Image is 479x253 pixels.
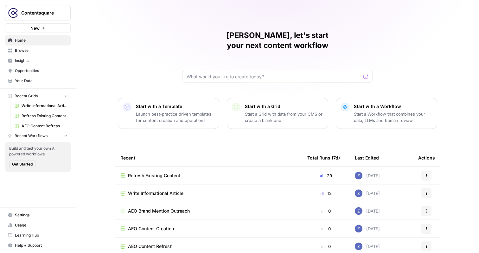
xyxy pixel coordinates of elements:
[30,25,40,31] span: New
[15,58,68,63] span: Insights
[182,30,373,51] h1: [PERSON_NAME], let's start your next content workflow
[120,208,297,214] a: AEO Brand Mention Outreach
[5,240,71,250] button: Help + Support
[355,190,380,197] div: [DATE]
[355,172,362,179] img: if0rly7j6ey0lzdmkp6rmyzsebv0
[120,190,297,196] a: Write Informational Article
[128,190,183,196] span: Write Informational Article
[22,103,68,109] span: Write Informational Article
[120,172,297,179] a: Refresh Existing Content
[22,113,68,119] span: Refresh Existing Content
[15,78,68,84] span: Your Data
[9,146,67,157] span: Build and test your own AI powered workflows
[15,93,38,99] span: Recent Grids
[15,38,68,43] span: Home
[12,111,71,121] a: Refresh Existing Content
[7,7,19,19] img: Contentsquare Logo
[355,190,362,197] img: if0rly7j6ey0lzdmkp6rmyzsebv0
[136,111,214,123] p: Launch best-practice driven templates for content creation and operations
[245,103,323,110] p: Start with a Grid
[120,149,297,166] div: Recent
[5,91,71,101] button: Recent Grids
[5,220,71,230] a: Usage
[5,76,71,86] a: Your Data
[245,111,323,123] p: Start a Grid with data from your CMS or create a blank one
[227,98,328,129] button: Start with a GridStart a Grid with data from your CMS or create a blank one
[9,160,35,168] button: Get Started
[15,133,48,139] span: Recent Workflows
[22,123,68,129] span: AEO Content Refresh
[355,207,380,215] div: [DATE]
[128,243,172,250] span: AEO Content Refresh
[120,226,297,232] a: AEO Content Creation
[354,111,432,123] p: Start a Workflow that combines your data, LLMs and human review
[5,230,71,240] a: Learning Hub
[128,226,174,232] span: AEO Content Creation
[307,149,340,166] div: Total Runs (7d)
[355,243,362,250] img: if0rly7j6ey0lzdmkp6rmyzsebv0
[307,190,345,196] div: 12
[128,208,190,214] span: AEO Brand Mention Outreach
[15,222,68,228] span: Usage
[12,161,33,167] span: Get Started
[418,149,435,166] div: Actions
[5,23,71,33] button: New
[136,103,214,110] p: Start with a Template
[5,210,71,220] a: Settings
[5,45,71,56] a: Browse
[307,208,345,214] div: 0
[354,103,432,110] p: Start with a Workflow
[355,225,380,232] div: [DATE]
[5,5,71,21] button: Workspace: Contentsquare
[336,98,437,129] button: Start with a WorkflowStart a Workflow that combines your data, LLMs and human review
[120,243,297,250] a: AEO Content Refresh
[307,226,345,232] div: 0
[355,172,380,179] div: [DATE]
[21,10,60,16] span: Contentsquare
[15,232,68,238] span: Learning Hub
[355,225,362,232] img: if0rly7j6ey0lzdmkp6rmyzsebv0
[5,131,71,141] button: Recent Workflows
[118,98,219,129] button: Start with a TemplateLaunch best-practice driven templates for content creation and operations
[15,68,68,74] span: Opportunities
[307,172,345,179] div: 29
[15,212,68,218] span: Settings
[187,74,361,80] input: What would you like to create today?
[15,48,68,53] span: Browse
[5,56,71,66] a: Insights
[5,66,71,76] a: Opportunities
[5,35,71,45] a: Home
[12,101,71,111] a: Write Informational Article
[355,149,379,166] div: Last Edited
[307,243,345,250] div: 0
[128,172,180,179] span: Refresh Existing Content
[12,121,71,131] a: AEO Content Refresh
[15,243,68,248] span: Help + Support
[355,243,380,250] div: [DATE]
[355,207,362,215] img: if0rly7j6ey0lzdmkp6rmyzsebv0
